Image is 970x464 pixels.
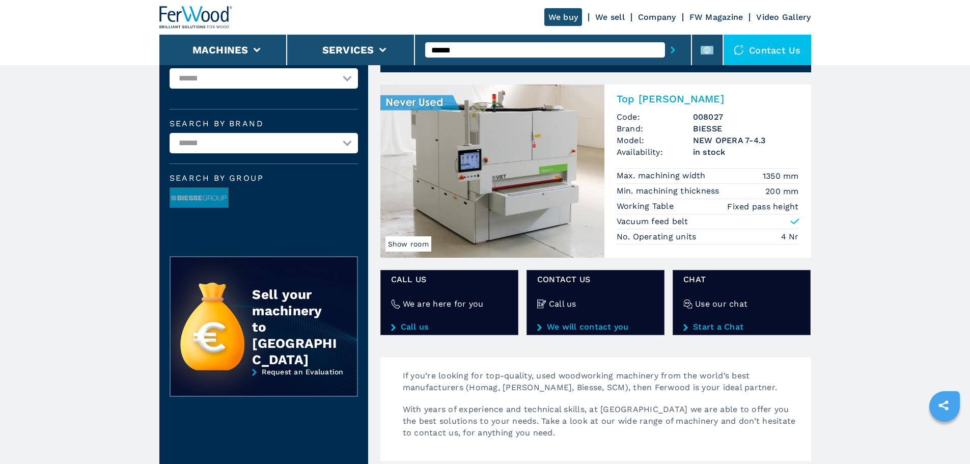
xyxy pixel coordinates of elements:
[537,299,546,309] img: Call us
[159,6,233,29] img: Ferwood
[617,216,688,227] p: Vacuum feed belt
[763,170,799,182] em: 1350 mm
[693,111,799,123] h3: 008027
[537,274,654,285] span: CONTACT US
[756,12,811,22] a: Video Gallery
[931,393,956,418] a: sharethis
[683,322,800,332] a: Start a Chat
[380,85,811,258] a: Top Sanders BIESSE NEW OPERA 7-4.3Show roomTop [PERSON_NAME]Code:008027Brand:BIESSEModel:NEW OPER...
[192,44,248,56] button: Machines
[727,201,798,212] em: Fixed pass height
[617,201,677,212] p: Working Table
[683,274,800,285] span: Chat
[617,146,693,158] span: Availability:
[617,93,799,105] h2: Top [PERSON_NAME]
[724,35,811,65] div: Contact us
[617,111,693,123] span: Code:
[380,85,604,258] img: Top Sanders BIESSE NEW OPERA 7-4.3
[617,170,708,181] p: Max. machining width
[544,8,583,26] a: We buy
[385,236,431,252] span: Show room
[322,44,374,56] button: Services
[403,298,484,310] h4: We are here for you
[170,120,358,128] label: Search by brand
[765,185,799,197] em: 200 mm
[683,299,692,309] img: Use our chat
[170,368,358,404] a: Request an Evaluation
[617,185,722,197] p: Min. machining thickness
[391,299,400,309] img: We are here for you
[693,123,799,134] h3: BIESSE
[927,418,962,456] iframe: Chat
[638,12,676,22] a: Company
[170,174,358,182] span: Search by group
[595,12,625,22] a: We sell
[617,231,699,242] p: No. Operating units
[170,188,228,208] img: image
[391,274,508,285] span: Call us
[617,134,693,146] span: Model:
[393,370,811,403] p: If you’re looking for top-quality, used woodworking machinery from the world’s best manufacturers...
[617,123,693,134] span: Brand:
[537,322,654,332] a: We will contact you
[695,298,747,310] h4: Use our chat
[693,134,799,146] h3: NEW OPERA 7-4.3
[689,12,743,22] a: FW Magazine
[549,298,576,310] h4: Call us
[252,286,337,368] div: Sell your machinery to [GEOGRAPHIC_DATA]
[693,146,799,158] span: in stock
[391,322,508,332] a: Call us
[393,403,811,449] p: With years of experience and technical skills, at [GEOGRAPHIC_DATA] we are able to offer you the ...
[781,231,799,242] em: 4 Nr
[665,38,681,62] button: submit-button
[734,45,744,55] img: Contact us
